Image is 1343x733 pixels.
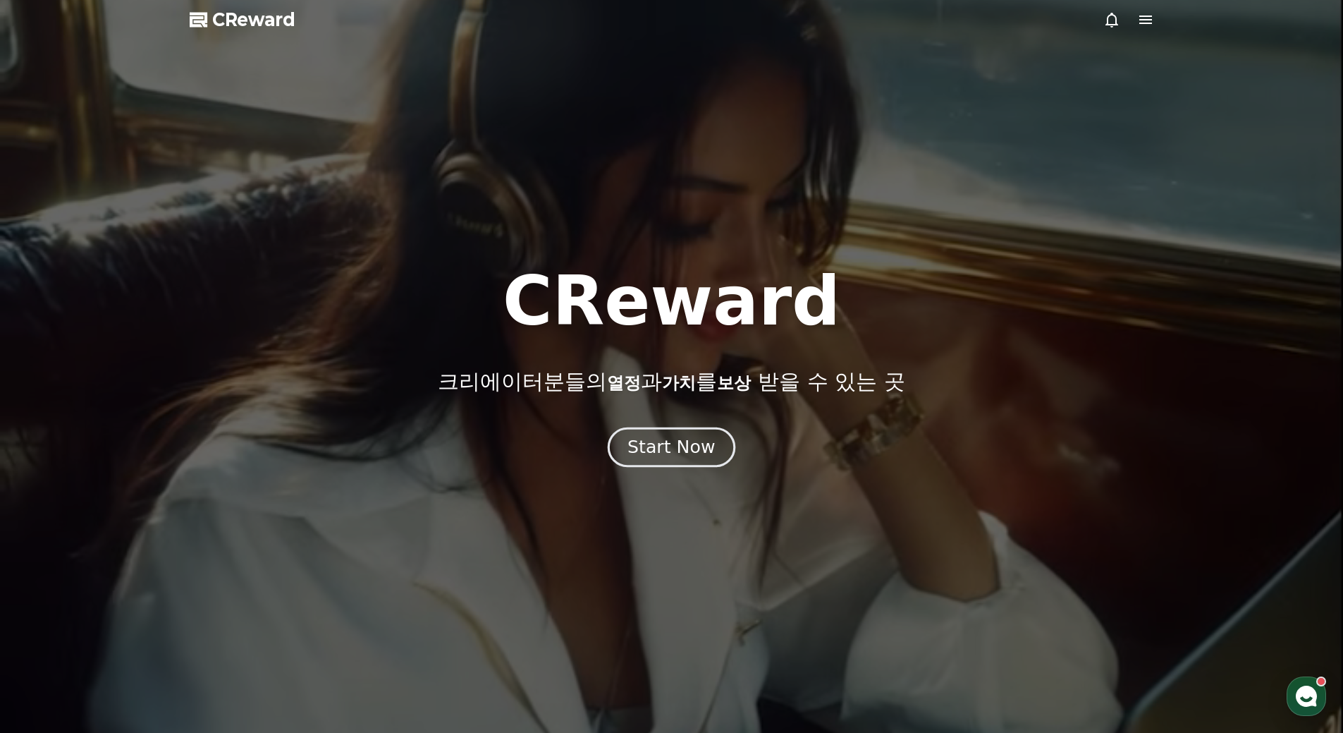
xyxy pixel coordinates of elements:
a: CReward [190,8,295,31]
button: Start Now [608,427,735,467]
a: Start Now [611,442,732,456]
span: CReward [212,8,295,31]
span: 가치 [662,373,696,393]
div: Start Now [627,435,715,459]
span: 열정 [607,373,641,393]
p: 크리에이터분들의 과 를 받을 수 있는 곳 [438,369,904,394]
span: 보상 [717,373,751,393]
h1: CReward [503,267,840,335]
